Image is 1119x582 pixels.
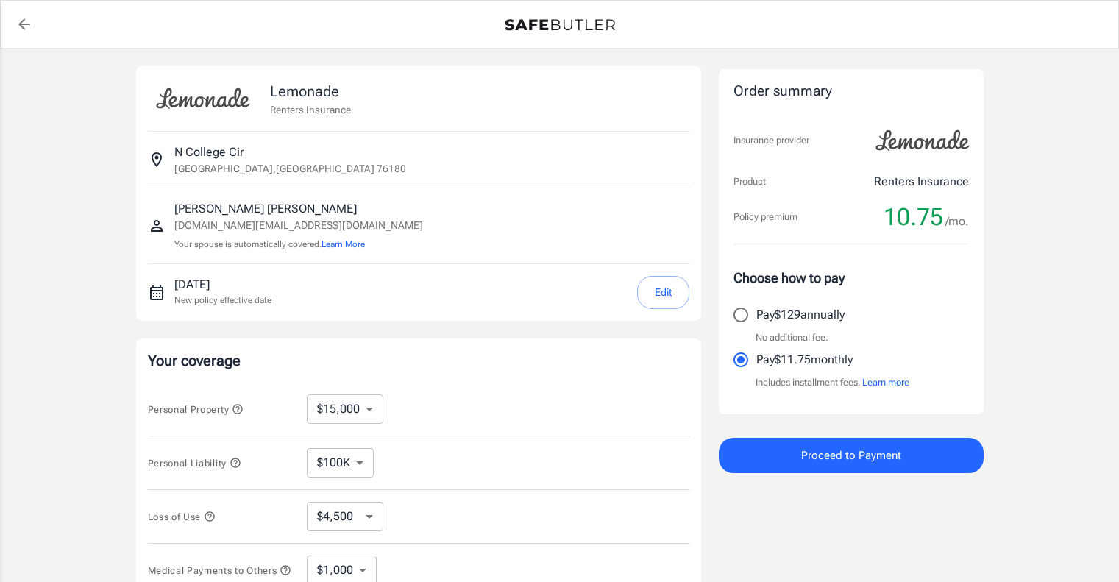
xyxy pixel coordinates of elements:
[148,78,258,119] img: Lemonade
[756,306,845,324] p: Pay $129 annually
[174,294,271,307] p: New policy effective date
[756,351,853,369] p: Pay $11.75 monthly
[148,350,689,371] p: Your coverage
[174,143,244,161] p: N College Cir
[733,133,809,148] p: Insurance provider
[148,561,292,579] button: Medical Payments to Others
[733,81,969,102] div: Order summary
[148,511,216,522] span: Loss of Use
[637,276,689,309] button: Edit
[270,80,351,102] p: Lemonade
[148,151,166,168] svg: Insured address
[719,438,984,473] button: Proceed to Payment
[148,458,241,469] span: Personal Liability
[174,200,423,218] p: [PERSON_NAME] [PERSON_NAME]
[874,173,969,191] p: Renters Insurance
[174,238,423,252] p: Your spouse is automatically covered.
[756,375,909,390] p: Includes installment fees.
[756,330,828,345] p: No additional fee.
[148,508,216,525] button: Loss of Use
[270,102,351,117] p: Renters Insurance
[505,19,615,31] img: Back to quotes
[733,174,766,189] p: Product
[801,446,901,465] span: Proceed to Payment
[322,238,365,251] button: Learn More
[884,202,943,232] span: 10.75
[148,400,244,418] button: Personal Property
[862,375,909,390] button: Learn more
[10,10,39,39] a: back to quotes
[733,268,969,288] p: Choose how to pay
[174,276,271,294] p: [DATE]
[867,120,978,161] img: Lemonade
[148,284,166,302] svg: New policy start date
[733,210,797,224] p: Policy premium
[148,565,292,576] span: Medical Payments to Others
[174,161,406,176] p: [GEOGRAPHIC_DATA] , [GEOGRAPHIC_DATA] 76180
[148,404,244,415] span: Personal Property
[174,218,423,233] p: [DOMAIN_NAME][EMAIL_ADDRESS][DOMAIN_NAME]
[148,454,241,472] button: Personal Liability
[148,217,166,235] svg: Insured person
[945,211,969,232] span: /mo.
